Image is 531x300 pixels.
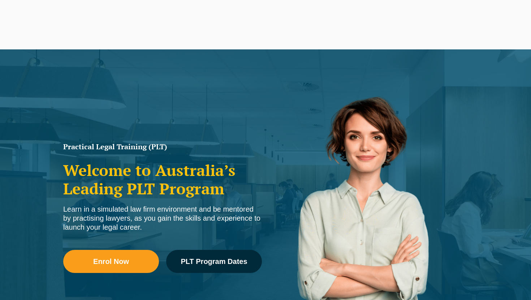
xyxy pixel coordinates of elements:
div: Learn in a simulated law firm environment and be mentored by practising lawyers, as you gain the ... [63,205,262,232]
a: Enrol Now [63,250,159,273]
a: PLT Program Dates [166,250,262,273]
span: Enrol Now [93,258,129,265]
span: PLT Program Dates [181,258,247,265]
h1: Practical Legal Training (PLT) [63,143,262,150]
h2: Welcome to Australia’s Leading PLT Program [63,161,262,198]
